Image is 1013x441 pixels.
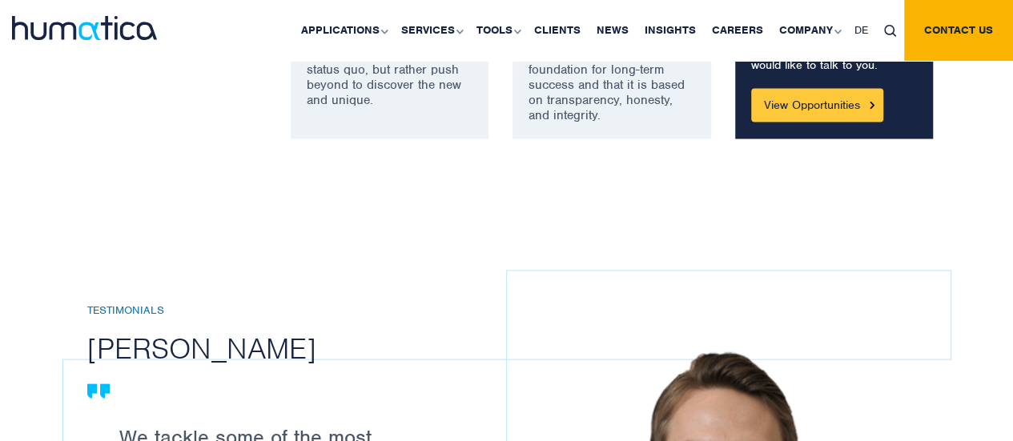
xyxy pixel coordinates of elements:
a: View Opportunities [751,89,883,122]
h6: Testimonials [87,304,530,318]
img: logo [12,16,157,40]
p: We aren’t satisfied with the status quo, but rather push beyond to discover the new and unique. [307,47,473,108]
img: search_icon [884,25,896,37]
img: Button [870,102,874,109]
span: DE [854,23,868,37]
h2: [PERSON_NAME] [87,330,530,367]
p: We recognize that trust is the foundation for long-term success and that it is based on transpare... [529,47,695,123]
